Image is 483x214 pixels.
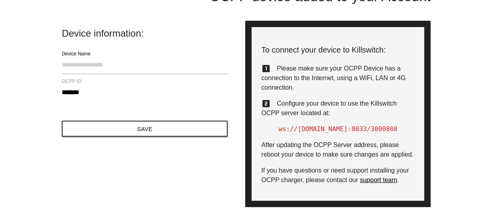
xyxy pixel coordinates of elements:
[261,99,271,108] i: looks_two
[62,50,91,57] label: Device Name
[62,78,81,85] label: OCPP ID
[360,177,397,183] a: support team
[261,65,406,91] span: Please make sure your OCPP Device has a connection to the Internet, using a WiFi, LAN or 4G conne...
[278,125,367,133] span: ws://[DOMAIN_NAME]:8033
[261,64,271,73] i: looks_one
[261,166,414,185] p: .
[261,100,397,116] span: Configure your device to use the Killswitch OCPP server located at:
[261,44,414,56] p: To connect your device to Killswitch:
[62,27,228,40] span: Device information:
[62,121,228,137] button: Save
[261,141,414,158] span: After updating the OCPP Server address, please reboot your device to make sure changes are applied.
[261,167,409,183] span: If you have questions or need support installing your OCPP charger, please contact our
[367,125,398,133] span: /3000808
